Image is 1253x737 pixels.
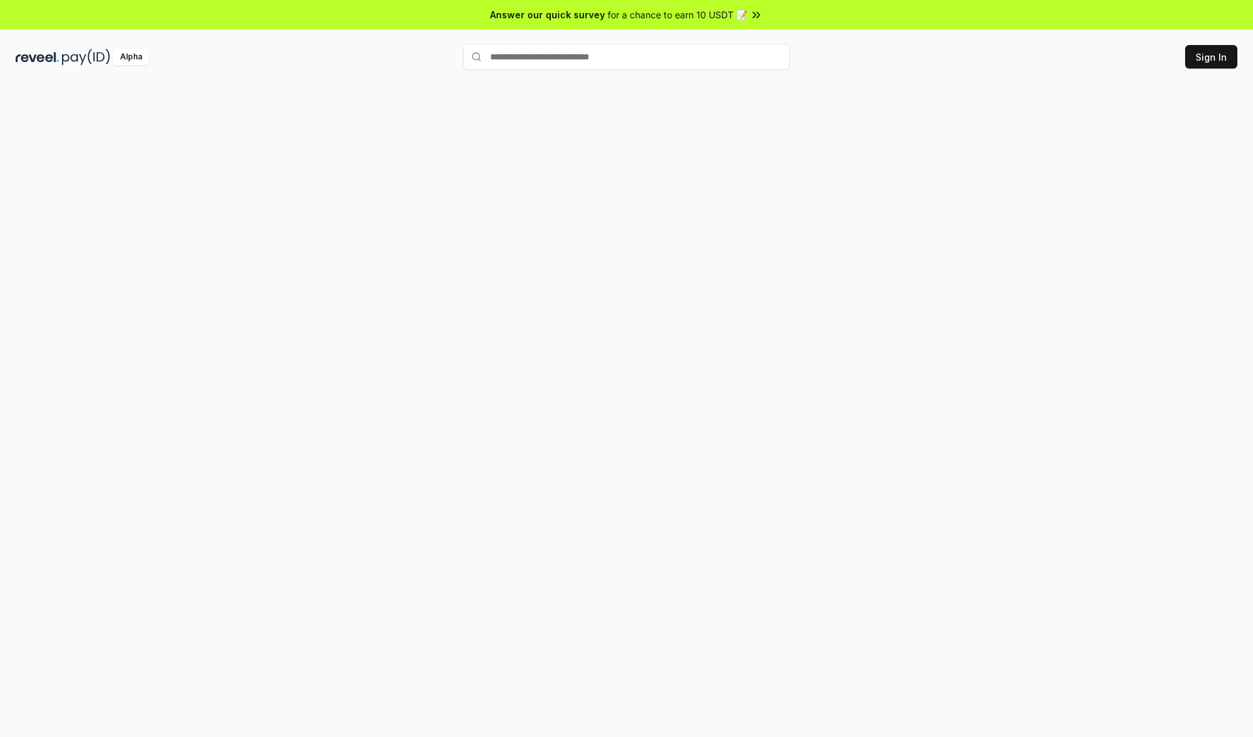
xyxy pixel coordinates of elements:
img: reveel_dark [16,49,59,65]
div: Alpha [113,49,149,65]
span: Answer our quick survey [490,8,605,22]
button: Sign In [1185,45,1237,69]
img: pay_id [62,49,110,65]
span: for a chance to earn 10 USDT 📝 [608,8,747,22]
